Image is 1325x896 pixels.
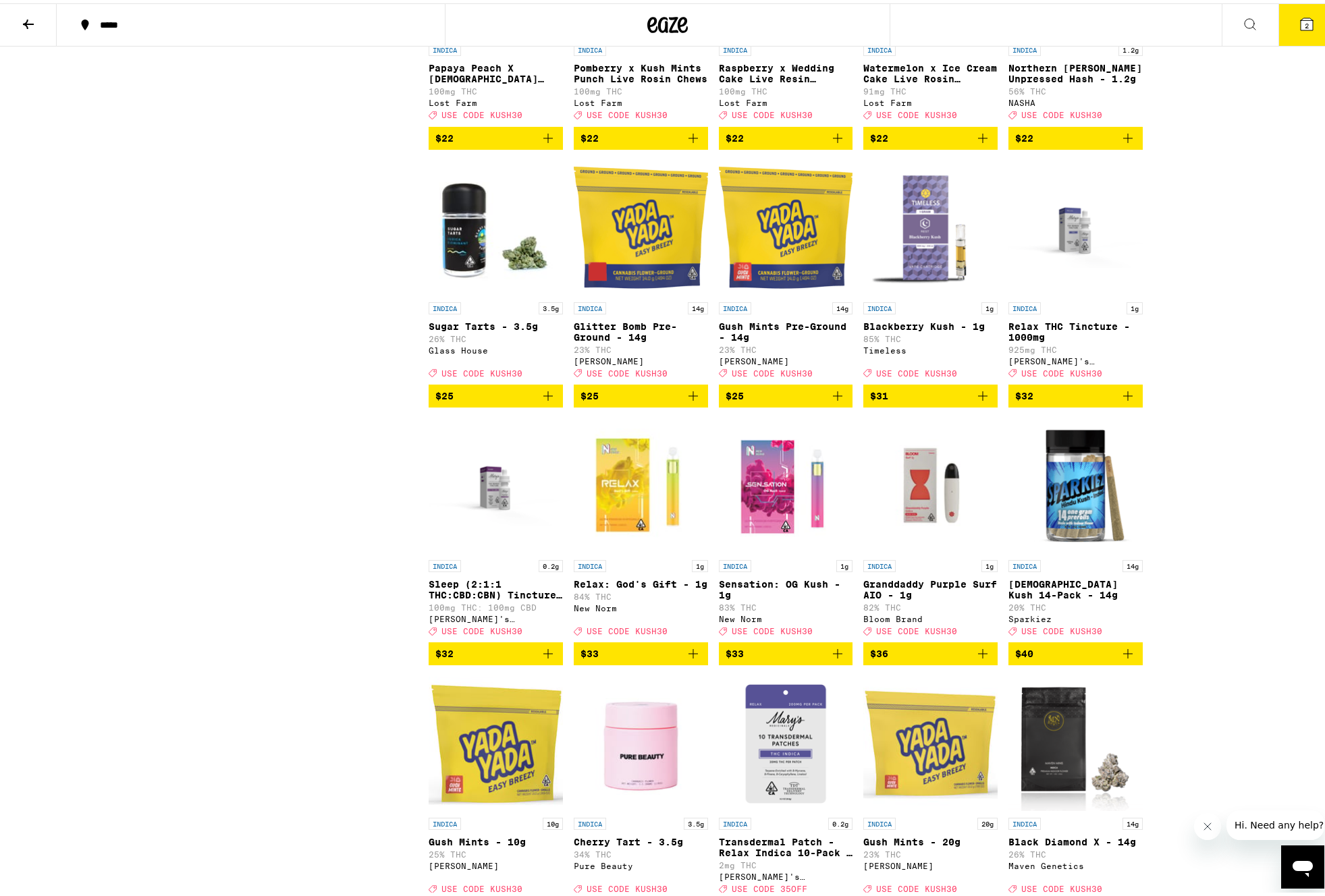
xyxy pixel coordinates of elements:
img: Mary's Medicinals - Sleep (2:1:1 THC:CBD:CBN) Tincture - 200mg [429,415,563,550]
p: 100mg THC: 100mg CBD [429,600,563,609]
p: 10g [543,814,563,827]
a: Open page for Hindu Kush 14-Pack - 14g from Sparkiez [1008,415,1143,639]
div: Timeless [863,343,998,352]
p: Pomberry x Kush Mints Punch Live Rosin Chews [574,59,708,81]
div: Maven Genetics [1008,858,1143,867]
img: Bloom Brand - Granddaddy Purple Surf AIO - 1g [863,415,998,550]
p: Relax: God's Gift - 1g [574,576,708,586]
div: [PERSON_NAME] [863,858,998,867]
p: INDICA [1008,557,1041,569]
p: 925mg THC [1008,342,1143,351]
span: USE CODE KUSH30 [587,366,668,374]
p: 0.2g [828,814,853,827]
span: $32 [1015,387,1033,398]
p: Blackberry Kush - 1g [863,318,998,329]
span: $33 [580,645,599,656]
p: 1g [836,557,853,569]
p: 3.5g [539,299,563,311]
button: Add to bag [574,381,708,404]
button: Add to bag [1008,123,1143,146]
button: Add to bag [429,381,563,404]
a: Open page for Relax: God's Gift - 1g from New Norm [574,415,708,639]
div: NASHA [1008,95,1143,104]
div: Lost Farm [429,95,563,104]
p: INDICA [1008,40,1041,53]
p: 23% THC [574,342,708,351]
p: 14g [1123,814,1143,827]
img: Yada Yada - Gush Mints - 10g [429,673,563,808]
span: USE CODE KUSH30 [876,623,957,632]
p: 1g [1127,299,1143,311]
span: $22 [1015,130,1033,140]
a: Open page for Sensation: OG Kush - 1g from New Norm [719,415,853,639]
img: Yada Yada - Gush Mints Pre-Ground - 14g [719,157,853,292]
p: INDICA [719,814,751,827]
p: 84% THC [574,589,708,598]
a: Open page for Sugar Tarts - 3.5g from Glass House [429,157,563,381]
a: Open page for Granddaddy Purple Surf AIO - 1g from Bloom Brand [863,415,998,639]
p: INDICA [1008,299,1041,311]
p: INDICA [863,40,896,53]
button: Add to bag [719,639,853,662]
p: 20% THC [1008,600,1143,609]
p: Black Diamond X - 14g [1008,833,1143,844]
p: INDICA [1008,814,1041,827]
p: Sleep (2:1:1 THC:CBD:CBN) Tincture - 200mg [429,576,563,597]
span: $31 [870,387,888,398]
span: USE CODE KUSH30 [876,108,957,117]
img: New Norm - Sensation: OG Kush - 1g [719,415,853,550]
button: Add to bag [574,639,708,662]
p: Papaya Peach X [DEMOGRAPHIC_DATA] Kush Resin 100mg [429,59,563,81]
p: Cherry Tart - 3.5g [574,833,708,844]
p: INDICA [429,299,461,311]
span: $25 [726,387,744,398]
p: [DEMOGRAPHIC_DATA] Kush 14-Pack - 14g [1008,576,1143,597]
p: 34% THC [574,847,708,856]
p: INDICA [574,299,606,311]
div: [PERSON_NAME]'s Medicinals [429,611,563,620]
span: USE CODE 35OFF [732,881,807,890]
p: 83% THC [719,600,853,609]
p: INDICA [863,814,896,827]
img: Sparkiez - Hindu Kush 14-Pack - 14g [1008,415,1143,550]
span: $22 [580,130,599,140]
a: Open page for Sleep (2:1:1 THC:CBD:CBN) Tincture - 200mg from Mary's Medicinals [429,415,563,639]
p: Raspberry x Wedding Cake Live Resin Gummies [719,59,853,81]
span: USE CODE KUSH30 [587,108,668,117]
p: 100mg THC [719,84,853,92]
span: USE CODE KUSH30 [732,366,813,374]
div: Lost Farm [863,95,998,104]
p: 26% THC [429,331,563,340]
p: INDICA [863,557,896,569]
p: 20g [977,814,998,827]
button: Add to bag [863,381,998,404]
span: $36 [870,645,888,656]
img: Maven Genetics - Black Diamond X - 14g [1008,673,1143,808]
img: Mary's Medicinals - Transdermal Patch - Relax Indica 10-Pack - 200mg [719,673,853,808]
iframe: Close message [1194,810,1221,837]
a: Open page for Relax THC Tincture - 1000mg from Mary's Medicinals [1008,157,1143,381]
button: Add to bag [1008,381,1143,404]
img: Mary's Medicinals - Relax THC Tincture - 1000mg [1008,157,1143,292]
button: Add to bag [1008,639,1143,662]
span: USE CODE KUSH30 [1021,366,1102,374]
p: Sensation: OG Kush - 1g [719,576,853,597]
img: Yada Yada - Gush Mints - 20g [863,673,998,808]
span: 2 [1305,18,1309,26]
span: USE CODE KUSH30 [441,623,522,632]
p: 1.2g [1118,40,1143,53]
p: 23% THC [719,342,853,351]
p: INDICA [719,557,751,569]
button: Add to bag [429,123,563,146]
img: Glass House - Sugar Tarts - 3.5g [429,157,563,292]
p: INDICA [429,557,461,569]
p: 85% THC [863,331,998,340]
div: [PERSON_NAME]'s Medicinals [1008,354,1143,362]
img: Timeless - Blackberry Kush - 1g [863,157,998,292]
button: Add to bag [429,639,563,662]
img: Yada Yada - Glitter Bomb Pre-Ground - 14g [574,157,708,292]
div: Pure Beauty [574,858,708,867]
div: Lost Farm [719,95,853,104]
button: Add to bag [719,381,853,404]
span: $40 [1015,645,1033,656]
